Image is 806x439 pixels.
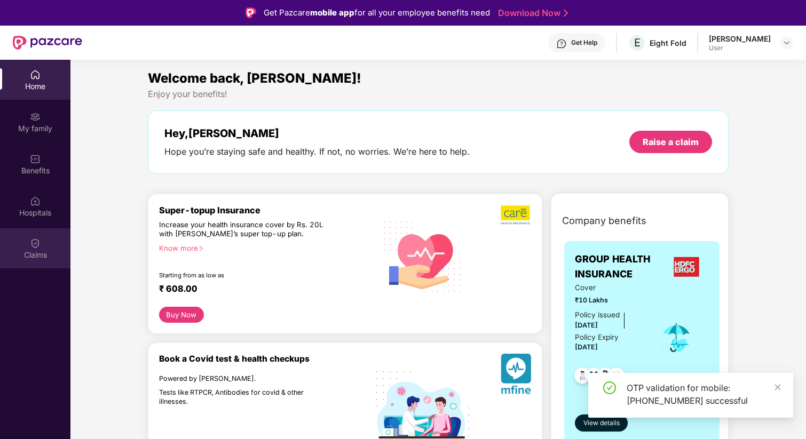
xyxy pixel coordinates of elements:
div: Tests like RTPCR, Antibodies for covid & other illnesses. [159,388,330,406]
img: svg+xml;base64,PHN2ZyB4bWxucz0iaHR0cDovL3d3dy53My5vcmcvMjAwMC9zdmciIHdpZHRoPSI0OC45NDMiIGhlaWdodD... [603,364,629,390]
div: Book a Covid test & health checkups [159,354,376,364]
div: Get Help [571,38,597,47]
img: svg+xml;base64,PHN2ZyB4bWxucz0iaHR0cDovL3d3dy53My5vcmcvMjAwMC9zdmciIHdpZHRoPSI0OC45NDMiIGhlaWdodD... [592,364,618,390]
div: Eight Fold [650,38,686,48]
span: Welcome back, [PERSON_NAME]! [148,70,361,86]
strong: mobile app [310,7,354,18]
img: svg+xml;base64,PHN2ZyB4bWxucz0iaHR0cDovL3d3dy53My5vcmcvMjAwMC9zdmciIHhtbG5zOnhsaW5rPSJodHRwOi8vd3... [376,209,469,303]
div: Powered by [PERSON_NAME]. [159,374,330,384]
img: svg+xml;base64,PHN2ZyBpZD0iRHJvcGRvd24tMzJ4MzIiIHhtbG5zPSJodHRwOi8vd3d3LnczLm9yZy8yMDAwL3N2ZyIgd2... [783,38,791,47]
span: GROUP HEALTH INSURANCE [575,252,665,282]
div: Policy Expiry [575,332,619,343]
img: svg+xml;base64,PHN2ZyBpZD0iSG9zcGl0YWxzIiB4bWxucz0iaHR0cDovL3d3dy53My5vcmcvMjAwMC9zdmciIHdpZHRoPS... [30,196,41,206]
img: insurerLogo [667,252,706,281]
span: Cover [575,282,645,293]
div: Increase your health insurance cover by Rs. 20L with [PERSON_NAME]’s super top-up plan. [159,220,330,239]
div: Hope you’re staying safe and healthy. If not, no worries. We’re here to help. [164,146,470,157]
span: Company benefits [562,213,646,228]
img: b5dec4f62d2307b9de63beb79f102df3.png [501,205,531,225]
span: check-circle [603,381,616,394]
span: ₹10 Lakhs [575,295,645,306]
div: Get Pazcare for all your employee benefits need [264,6,490,19]
div: Know more [159,244,370,251]
img: icon [659,320,694,355]
div: Policy issued [575,309,620,321]
div: ₹ 608.00 [159,283,366,296]
img: svg+xml;base64,PHN2ZyBpZD0iQmVuZWZpdHMiIHhtbG5zPSJodHRwOi8vd3d3LnczLm9yZy8yMDAwL3N2ZyIgd2lkdGg9Ij... [30,154,41,164]
img: svg+xml;base64,PHN2ZyBpZD0iSG9tZSIgeG1sbnM9Imh0dHA6Ly93d3cudzMub3JnLzIwMDAvc3ZnIiB3aWR0aD0iMjAiIG... [30,69,41,80]
span: E [634,36,641,49]
div: OTP validation for mobile: [PHONE_NUMBER] successful [627,381,780,407]
img: New Pazcare Logo [13,36,82,50]
img: svg+xml;base64,PHN2ZyBpZD0iSGVscC0zMngzMiIgeG1sbnM9Imh0dHA6Ly93d3cudzMub3JnLzIwMDAvc3ZnIiB3aWR0aD... [556,38,567,49]
span: close [774,384,781,391]
div: Super-topup Insurance [159,205,376,215]
div: Hey, [PERSON_NAME] [164,127,470,140]
button: Buy Now [159,307,204,323]
img: Logo [246,7,256,18]
span: right [198,245,204,251]
div: Enjoy your benefits! [148,89,729,100]
img: Stroke [564,7,568,19]
button: View details [575,414,628,432]
span: View details [583,418,620,428]
img: svg+xml;base64,PHN2ZyB4bWxucz0iaHR0cDovL3d3dy53My5vcmcvMjAwMC9zdmciIHhtbG5zOnhsaW5rPSJodHRwOi8vd3... [501,354,531,398]
img: svg+xml;base64,PHN2ZyB3aWR0aD0iMjAiIGhlaWdodD0iMjAiIHZpZXdCb3g9IjAgMCAyMCAyMCIgZmlsbD0ibm9uZSIgeG... [30,111,41,122]
span: [DATE] [575,321,598,329]
img: svg+xml;base64,PHN2ZyB4bWxucz0iaHR0cDovL3d3dy53My5vcmcvMjAwMC9zdmciIHdpZHRoPSI0OC45NDMiIGhlaWdodD... [570,364,596,390]
div: User [709,44,771,52]
span: [DATE] [575,343,598,351]
a: Download Now [498,7,565,19]
img: svg+xml;base64,PHN2ZyBpZD0iQ2xhaW0iIHhtbG5zPSJodHRwOi8vd3d3LnczLm9yZy8yMDAwL3N2ZyIgd2lkdGg9IjIwIi... [30,238,41,249]
div: Raise a claim [643,136,699,148]
div: Starting from as low as [159,272,331,279]
div: [PERSON_NAME] [709,34,771,44]
img: svg+xml;base64,PHN2ZyB4bWxucz0iaHR0cDovL3d3dy53My5vcmcvMjAwMC9zdmciIHdpZHRoPSI0OC45MTUiIGhlaWdodD... [581,364,607,390]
